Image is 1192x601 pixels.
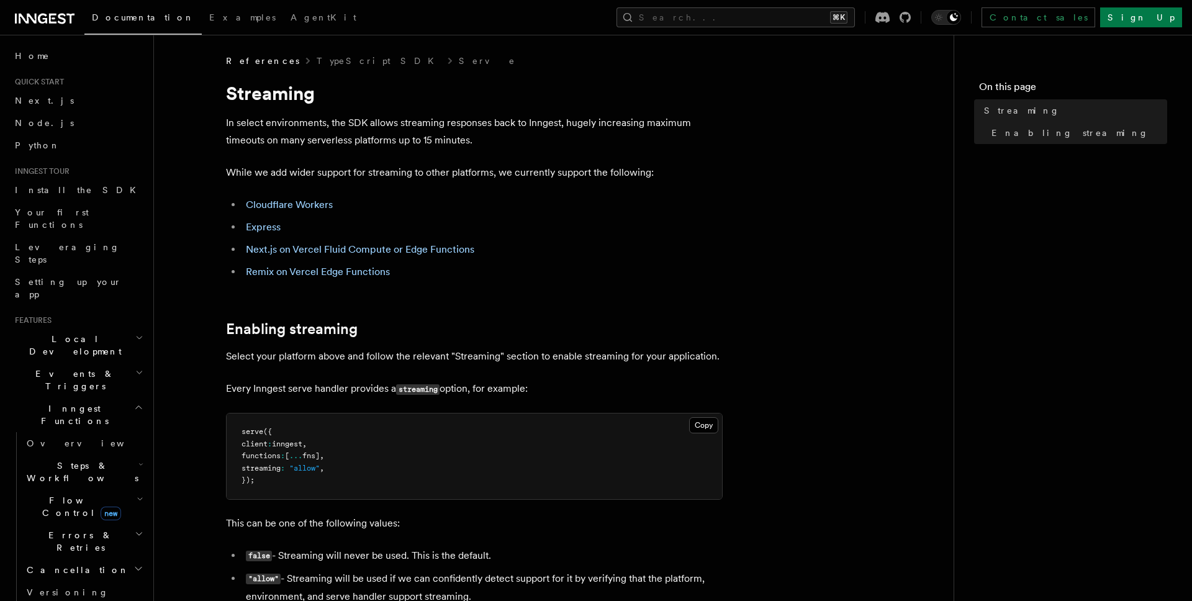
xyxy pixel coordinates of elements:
[226,515,723,532] p: This can be one of the following values:
[979,79,1167,99] h4: On this page
[226,348,723,365] p: Select your platform above and follow the relevant "Streaming" section to enable streaming for yo...
[22,454,146,489] button: Steps & Workflows
[10,328,146,363] button: Local Development
[10,315,52,325] span: Features
[246,199,333,210] a: Cloudflare Workers
[317,55,441,67] a: TypeScript SDK
[22,529,135,554] span: Errors & Retries
[22,489,146,524] button: Flow Controlnew
[246,574,281,584] code: "allow"
[10,112,146,134] a: Node.js
[226,114,723,149] p: In select environments, the SDK allows streaming responses back to Inngest, hugely increasing max...
[10,402,134,427] span: Inngest Functions
[10,201,146,236] a: Your first Functions
[242,547,723,565] li: - Streaming will never be used. This is the default.
[15,118,74,128] span: Node.js
[285,451,289,460] span: [
[15,96,74,106] span: Next.js
[10,236,146,271] a: Leveraging Steps
[84,4,202,35] a: Documentation
[226,320,358,338] a: Enabling streaming
[289,464,320,472] span: "allow"
[689,417,718,433] button: Copy
[246,266,390,278] a: Remix on Vercel Edge Functions
[991,127,1149,139] span: Enabling streaming
[979,99,1167,122] a: Streaming
[291,12,356,22] span: AgentKit
[272,440,302,448] span: inngest
[22,559,146,581] button: Cancellation
[302,451,320,460] span: fns]
[10,134,146,156] a: Python
[10,179,146,201] a: Install the SDK
[15,50,50,62] span: Home
[263,427,272,436] span: ({
[22,564,129,576] span: Cancellation
[10,368,135,392] span: Events & Triggers
[242,464,281,472] span: streaming
[246,243,474,255] a: Next.js on Vercel Fluid Compute or Edge Functions
[616,7,855,27] button: Search...⌘K
[22,524,146,559] button: Errors & Retries
[281,451,285,460] span: :
[226,380,723,398] p: Every Inngest serve handler provides a option, for example:
[246,221,281,233] a: Express
[209,12,276,22] span: Examples
[242,476,255,484] span: });
[302,440,307,448] span: ,
[22,494,137,519] span: Flow Control
[242,427,263,436] span: serve
[984,104,1060,117] span: Streaming
[10,271,146,305] a: Setting up your app
[92,12,194,22] span: Documentation
[10,45,146,67] a: Home
[242,440,268,448] span: client
[283,4,364,34] a: AgentKit
[226,55,299,67] span: References
[459,55,516,67] a: Serve
[22,459,138,484] span: Steps & Workflows
[320,451,324,460] span: ,
[10,363,146,397] button: Events & Triggers
[101,507,121,520] span: new
[15,207,89,230] span: Your first Functions
[246,551,272,561] code: false
[10,397,146,432] button: Inngest Functions
[10,333,135,358] span: Local Development
[15,185,143,195] span: Install the SDK
[1100,7,1182,27] a: Sign Up
[320,464,324,472] span: ,
[202,4,283,34] a: Examples
[242,451,281,460] span: functions
[27,438,155,448] span: Overview
[281,464,285,472] span: :
[830,11,847,24] kbd: ⌘K
[15,277,122,299] span: Setting up your app
[396,384,440,395] code: streaming
[10,77,64,87] span: Quick start
[10,166,70,176] span: Inngest tour
[982,7,1095,27] a: Contact sales
[931,10,961,25] button: Toggle dark mode
[289,451,302,460] span: ...
[226,164,723,181] p: While we add wider support for streaming to other platforms, we currently support the following:
[987,122,1167,144] a: Enabling streaming
[268,440,272,448] span: :
[15,242,120,264] span: Leveraging Steps
[15,140,60,150] span: Python
[27,587,109,597] span: Versioning
[22,432,146,454] a: Overview
[226,82,723,104] h1: Streaming
[10,89,146,112] a: Next.js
